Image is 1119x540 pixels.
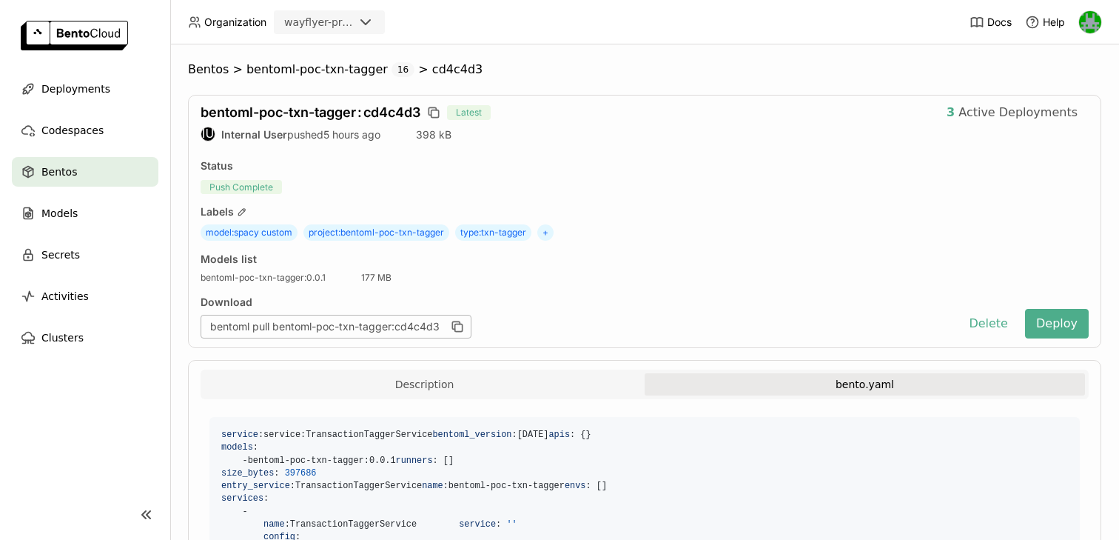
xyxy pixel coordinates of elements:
[935,98,1089,127] button: 3Active Deployments
[188,62,1101,77] nav: Breadcrumbs navigation
[645,373,1085,396] button: bento.yaml
[221,481,290,491] span: entry_service
[41,329,84,347] span: Clusters
[221,481,422,491] span: TransactionTaggerService
[602,481,607,491] span: ]
[201,296,952,309] div: Download
[485,481,491,491] span: -
[443,456,448,466] span: [
[300,430,306,440] span: :
[392,62,414,77] span: 16
[221,442,253,453] span: models
[306,456,311,466] span: -
[221,493,263,504] span: services
[987,16,1012,29] span: Docs
[12,323,158,353] a: Clusters
[201,315,471,339] div: bentoml pull bentoml-poc-txn-tagger:cd4c4d3
[364,456,369,466] span: :
[201,224,298,241] span: model : spacy custom
[41,163,77,181] span: Bentos
[512,430,517,440] span: :
[327,456,332,466] span: -
[422,481,443,491] span: name
[243,456,248,466] span: -
[947,105,955,120] strong: 3
[263,493,269,504] span: :
[201,127,380,141] div: pushed
[12,74,158,104] a: Deployments
[537,224,554,241] span: +
[201,205,1089,219] div: Labels
[221,456,396,466] span: bentoml poc txn tagger 0.0.1
[201,272,326,284] span: bentoml-poc-txn-tagger : 0.0.1
[12,157,158,187] a: Bentos
[357,104,362,120] span: :
[1025,15,1065,30] div: Help
[201,104,420,120] span: bentoml-poc-txn-tagger cd4c4d3
[285,519,290,530] span: :
[274,468,279,479] span: :
[506,481,511,491] span: -
[201,127,215,141] div: Internal User
[355,16,357,30] input: Selected wayflyer-prod.
[432,430,511,440] span: bentoml_version
[41,246,80,264] span: Secrets
[447,105,491,120] span: Latest
[597,481,602,491] span: [
[459,519,496,530] span: service
[422,481,565,491] span: bentoml poc txn tagger
[201,127,215,141] div: IU
[285,468,317,479] span: 397686
[580,430,585,440] span: {
[585,430,591,440] span: }
[958,105,1078,120] span: Active Deployments
[12,116,158,145] a: Codespaces
[41,121,104,139] span: Codespaces
[455,224,531,241] span: type : txn-tagger
[41,287,89,305] span: Activities
[1079,11,1101,33] img: Sean Hickey
[201,253,257,266] div: Models list
[323,128,380,141] span: 5 hours ago
[229,62,246,77] span: >
[432,62,483,77] span: cd4c4d3
[246,62,414,77] div: bentoml-poc-txn-tagger16
[414,62,432,77] span: >
[290,481,295,491] span: :
[221,430,432,440] span: service TransactionTaggerService
[201,180,282,194] span: Push Complete
[585,481,591,491] span: :
[41,80,110,98] span: Deployments
[433,456,438,466] span: :
[496,519,501,530] span: :
[21,21,128,50] img: logo
[303,224,449,241] span: project : bentoml-poc-txn-tagger
[188,62,229,77] span: Bentos
[448,456,454,466] span: ]
[1043,16,1065,29] span: Help
[201,272,392,284] a: bentoml-poc-txn-tagger:0.0.1177 MB
[285,456,290,466] span: -
[243,507,248,517] span: -
[12,199,158,228] a: Models
[443,481,448,491] span: :
[548,430,570,440] span: apis
[41,204,78,222] span: Models
[12,281,158,311] a: Activities
[958,309,1019,339] button: Delete
[284,15,354,30] div: wayflyer-prod
[570,430,575,440] span: :
[416,128,451,141] span: 398 kB
[361,272,392,284] span: 177 MB
[246,62,388,77] span: bentoml-poc-txn-tagger
[432,430,548,440] span: [DATE]
[201,159,1089,173] div: Status
[1025,309,1089,339] button: Deploy
[221,430,258,440] span: service
[565,481,586,491] span: envs
[506,519,517,530] span: ''
[221,468,274,479] span: size_bytes
[396,456,433,466] span: runners
[221,519,417,530] span: TransactionTaggerService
